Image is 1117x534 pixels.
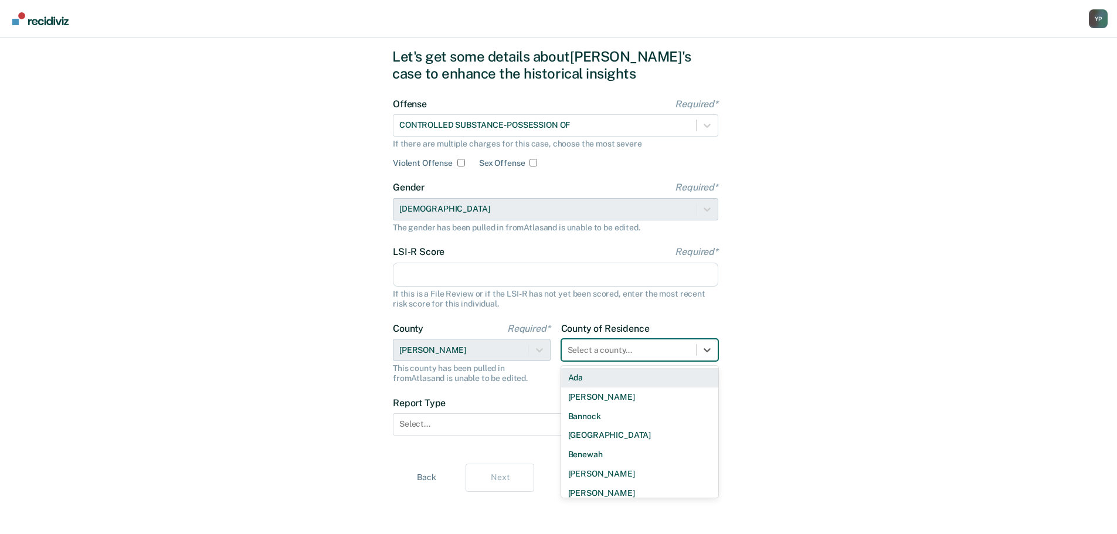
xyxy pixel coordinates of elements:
div: Let's get some details about [PERSON_NAME]'s case to enhance the historical insights [392,48,725,82]
label: Report Type [393,397,718,409]
span: Required* [507,323,551,334]
div: [GEOGRAPHIC_DATA] [561,426,719,445]
span: Required* [675,246,718,257]
div: Benewah [561,445,719,464]
div: Bannock [561,407,719,426]
div: [PERSON_NAME] [561,484,719,503]
label: County [393,323,551,334]
img: Recidiviz [12,12,69,25]
div: If this is a File Review or if the LSI-R has not yet been scored, enter the most recent risk scor... [393,289,718,309]
span: Required* [675,182,718,193]
label: Offense [393,98,718,110]
div: If there are multiple charges for this case, choose the most severe [393,139,718,149]
div: [PERSON_NAME] [561,464,719,484]
div: Ada [561,368,719,387]
label: Sex Offense [479,158,525,168]
div: [PERSON_NAME] [561,387,719,407]
button: Back [392,464,461,492]
div: Y P [1089,9,1108,28]
label: Violent Offense [393,158,453,168]
button: Next [466,464,534,492]
label: LSI-R Score [393,246,718,257]
button: Profile dropdown button [1089,9,1108,28]
div: The gender has been pulled in from Atlas and is unable to be edited. [393,223,718,233]
div: This county has been pulled in from Atlas and is unable to be edited. [393,363,551,383]
span: Required* [675,98,718,110]
label: County of Residence [561,323,719,334]
label: Gender [393,182,718,193]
